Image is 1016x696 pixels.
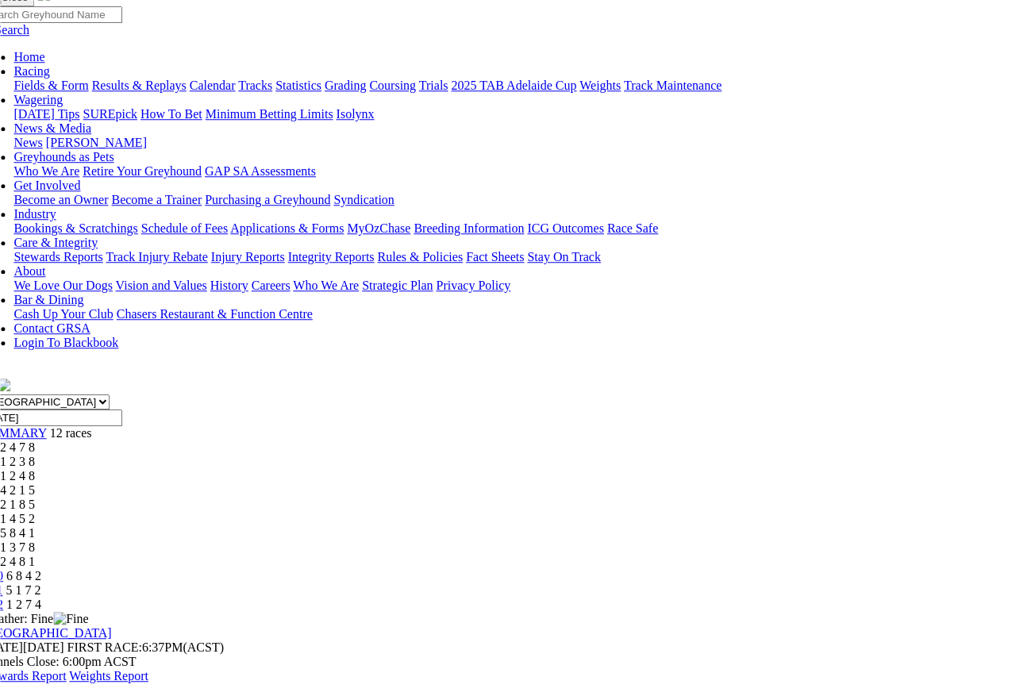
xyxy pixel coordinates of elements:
a: Login To Blackbook [13,336,118,349]
a: SUREpick [83,107,137,121]
a: Retire Your Greyhound [83,164,202,178]
img: Fine [53,612,88,626]
div: Industry [13,221,985,236]
a: Get Involved [13,179,80,192]
a: [DATE] Tips [13,107,79,121]
a: Breeding Information [414,221,524,235]
span: 6 8 4 2 [6,569,41,583]
a: Applications & Forms [230,221,344,235]
a: [PERSON_NAME] [45,136,146,149]
a: 2025 TAB Adelaide Cup [451,79,576,92]
a: Chasers Restaurant & Function Centre [116,307,312,321]
span: 5 1 7 2 [6,583,40,597]
a: Bookings & Scratchings [13,221,137,235]
a: Strategic Plan [362,279,433,292]
a: Minimum Betting Limits [205,107,333,121]
a: Trials [418,79,448,92]
a: Integrity Reports [287,250,374,263]
a: Syndication [333,193,394,206]
a: Track Maintenance [624,79,722,92]
a: Race Safe [606,221,657,235]
a: MyOzChase [347,221,410,235]
a: Care & Integrity [13,236,98,249]
span: 12 races [49,426,91,440]
a: Vision and Values [115,279,206,292]
div: Racing [13,79,985,93]
span: 1 2 7 4 [6,598,41,611]
a: Privacy Policy [436,279,510,292]
a: Results & Replays [91,79,186,92]
a: Schedule of Fees [140,221,227,235]
a: Bar & Dining [13,293,83,306]
a: Contact GRSA [13,321,90,335]
a: Who We Are [13,164,79,178]
a: Grading [325,79,366,92]
a: Coursing [369,79,416,92]
a: Purchasing a Greyhound [205,193,330,206]
a: Become an Owner [13,193,108,206]
a: Racing [13,64,49,78]
a: News & Media [13,121,91,135]
a: Rules & Policies [377,250,463,263]
div: About [13,279,985,293]
a: Stewards Reports [13,250,102,263]
div: Greyhounds as Pets [13,164,985,179]
a: Isolynx [336,107,374,121]
a: Industry [13,207,56,221]
a: Become a Trainer [111,193,202,206]
a: We Love Our Dogs [13,279,112,292]
a: News [13,136,42,149]
div: Get Involved [13,193,985,207]
a: Calendar [189,79,235,92]
a: Statistics [275,79,321,92]
a: Weights Report [69,669,148,683]
a: About [13,264,45,278]
a: Injury Reports [210,250,284,263]
div: Bar & Dining [13,307,985,321]
span: 6:37PM(ACST) [67,640,224,654]
a: Cash Up Your Club [13,307,113,321]
a: How To Bet [140,107,202,121]
a: Weights [579,79,621,92]
span: FIRST RACE: [67,640,141,654]
a: GAP SA Assessments [205,164,316,178]
div: Wagering [13,107,985,121]
a: Who We Are [293,279,359,292]
a: Tracks [238,79,272,92]
a: Wagering [13,93,63,106]
div: News & Media [13,136,985,150]
div: Care & Integrity [13,250,985,264]
a: Home [13,50,44,63]
a: Fields & Form [13,79,88,92]
a: History [210,279,248,292]
a: Track Injury Rebate [106,250,207,263]
a: Fact Sheets [466,250,524,263]
a: Greyhounds as Pets [13,150,114,163]
a: ICG Outcomes [527,221,603,235]
a: Careers [251,279,290,292]
a: Stay On Track [527,250,600,263]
